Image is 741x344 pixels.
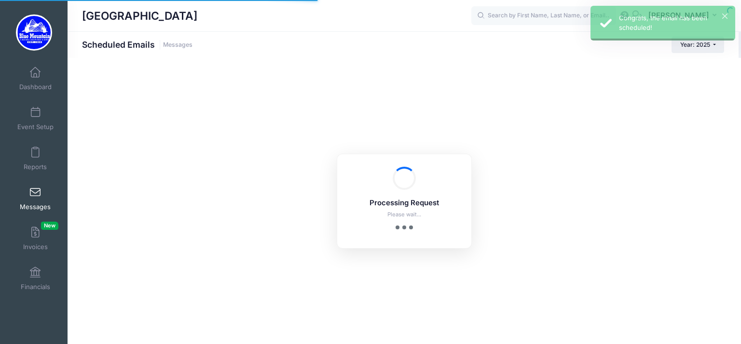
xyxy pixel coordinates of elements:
[82,5,197,27] h1: [GEOGRAPHIC_DATA]
[722,13,727,19] button: ×
[350,199,459,208] h5: Processing Request
[642,5,727,27] button: [PERSON_NAME]
[13,142,58,175] a: Reports
[471,6,616,26] input: Search by First Name, Last Name, or Email...
[16,14,52,51] img: Blue Mountain Cross Country Camp
[20,203,51,211] span: Messages
[24,163,47,171] span: Reports
[13,182,58,215] a: Messages
[13,102,58,135] a: Event Setup
[680,41,710,48] span: Year: 2025
[23,243,48,251] span: Invoices
[13,262,58,295] a: Financials
[21,283,50,291] span: Financials
[19,83,52,91] span: Dashboard
[350,211,459,219] p: Please wait...
[163,41,192,49] a: Messages
[672,37,724,53] button: Year: 2025
[41,222,58,230] span: New
[82,40,192,50] h1: Scheduled Emails
[13,222,58,255] a: InvoicesNew
[17,123,54,131] span: Event Setup
[619,13,727,32] div: Congrats, the email has been scheduled!
[13,62,58,95] a: Dashboard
